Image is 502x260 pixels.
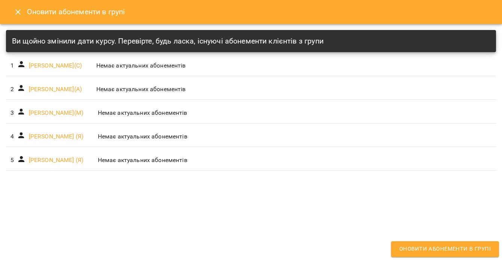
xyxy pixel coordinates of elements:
a: [PERSON_NAME](А) [29,86,82,93]
p: Немає актуальних абонементів [86,108,199,117]
p: Немає актуальних абонементів [86,156,199,165]
button: Оновити абонементи в групі [391,241,499,257]
div: 2 [9,83,15,95]
div: 3 [9,107,15,119]
a: [PERSON_NAME](М) [29,109,83,116]
h6: Ви щойно змінили дати курсу. Перевірте, будь ласка, існуючі абонементи клієнтів з групи [12,35,324,47]
div: 5 [9,154,15,166]
a: [PERSON_NAME] (Я) [29,133,84,140]
div: 4 [9,131,15,143]
a: [PERSON_NAME](С) [29,62,82,69]
p: Немає актуальних абонементів [85,85,197,94]
button: Close [9,3,27,21]
h6: Оновити абонементи в групі [27,6,493,18]
a: [PERSON_NAME] (Я) [29,156,84,164]
span: Оновити абонементи в групі [399,244,491,254]
div: 1 [9,60,15,72]
p: Немає актуальних абонементів [85,61,197,70]
p: Немає актуальних абонементів [86,132,199,141]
